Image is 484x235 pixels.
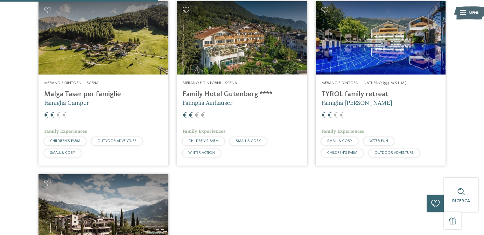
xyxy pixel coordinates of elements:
[188,139,219,143] span: CHILDREN’S FARM
[44,112,49,119] span: €
[195,112,199,119] span: €
[97,139,137,143] span: OUTDOOR ADVENTURE
[50,112,55,119] span: €
[177,1,307,166] a: Cercate un hotel per famiglie? Qui troverete solo i migliori! Merano e dintorni – Scena Family Ho...
[39,1,168,166] a: Cercate un hotel per famiglie? Qui troverete solo i migliori! Merano e dintorni – Scena Malga Tas...
[452,199,470,203] span: Ricerca
[189,112,193,119] span: €
[321,128,364,134] span: Family Experiences
[321,112,326,119] span: €
[236,139,261,143] span: SMALL & COSY
[39,1,168,75] img: Cercate un hotel per famiglie? Qui troverete solo i migliori!
[321,81,407,85] span: Merano e dintorni – Naturno (554 m s.l.m.)
[44,90,163,99] h4: Malga Taser per famiglie
[316,1,445,75] img: Familien Wellness Residence Tyrol ****
[321,90,440,99] h4: TYROL family retreat
[321,99,392,106] span: Famiglia [PERSON_NAME]
[327,139,352,143] span: SMALL & COSY
[183,112,187,119] span: €
[316,1,445,166] a: Cercate un hotel per famiglie? Qui troverete solo i migliori! Merano e dintorni – Naturno (554 m ...
[62,112,67,119] span: €
[183,90,301,99] h4: Family Hotel Gutenberg ****
[50,139,80,143] span: CHILDREN’S FARM
[183,99,233,106] span: Famiglia Ainhauser
[50,151,75,155] span: SMALL & COSY
[44,81,99,85] span: Merano e dintorni – Scena
[340,112,344,119] span: €
[56,112,61,119] span: €
[201,112,205,119] span: €
[327,151,357,155] span: CHILDREN’S FARM
[44,99,89,106] span: Famiglia Gamper
[333,112,338,119] span: €
[44,128,87,134] span: Family Experiences
[375,151,414,155] span: OUTDOOR ADVENTURE
[369,139,388,143] span: WATER FUN
[183,81,237,85] span: Merano e dintorni – Scena
[327,112,332,119] span: €
[183,128,226,134] span: Family Experiences
[188,151,215,155] span: WINTER ACTION
[177,1,307,75] img: Family Hotel Gutenberg ****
